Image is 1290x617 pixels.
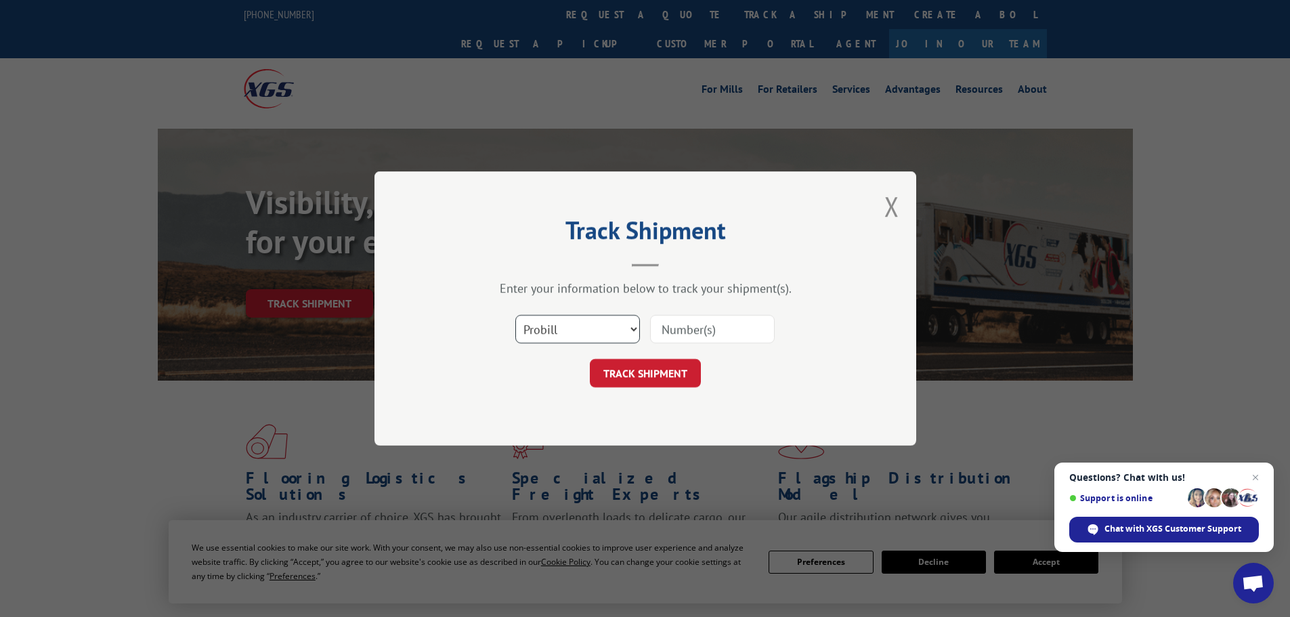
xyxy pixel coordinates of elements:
[1069,493,1183,503] span: Support is online
[1069,472,1259,483] span: Questions? Chat with us!
[442,221,848,247] h2: Track Shipment
[1247,469,1264,486] span: Close chat
[1069,517,1259,542] div: Chat with XGS Customer Support
[650,315,775,343] input: Number(s)
[1104,523,1241,535] span: Chat with XGS Customer Support
[1233,563,1274,603] div: Open chat
[590,359,701,387] button: TRACK SHIPMENT
[442,280,848,296] div: Enter your information below to track your shipment(s).
[884,188,899,224] button: Close modal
